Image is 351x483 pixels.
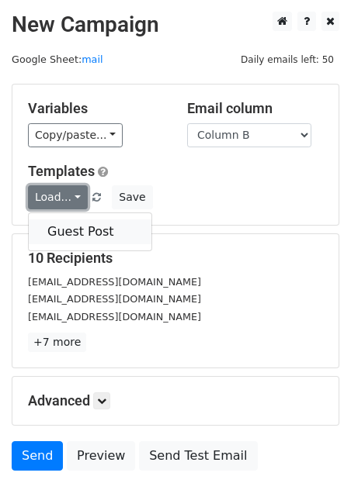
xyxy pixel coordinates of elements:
button: Save [112,185,152,209]
span: Daily emails left: 50 [235,51,339,68]
a: Preview [67,441,135,471]
iframe: Chat Widget [273,409,351,483]
small: [EMAIL_ADDRESS][DOMAIN_NAME] [28,276,201,288]
a: Send Test Email [139,441,257,471]
small: [EMAIL_ADDRESS][DOMAIN_NAME] [28,311,201,323]
a: Copy/paste... [28,123,123,147]
h2: New Campaign [12,12,339,38]
a: Daily emails left: 50 [235,53,339,65]
h5: Email column [187,100,323,117]
a: Send [12,441,63,471]
h5: Advanced [28,392,323,409]
small: [EMAIL_ADDRESS][DOMAIN_NAME] [28,293,201,305]
h5: Variables [28,100,164,117]
a: Guest Post [29,219,151,244]
a: mail [82,53,103,65]
a: Templates [28,163,95,179]
h5: 10 Recipients [28,250,323,267]
a: +7 more [28,333,86,352]
a: Load... [28,185,88,209]
small: Google Sheet: [12,53,103,65]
